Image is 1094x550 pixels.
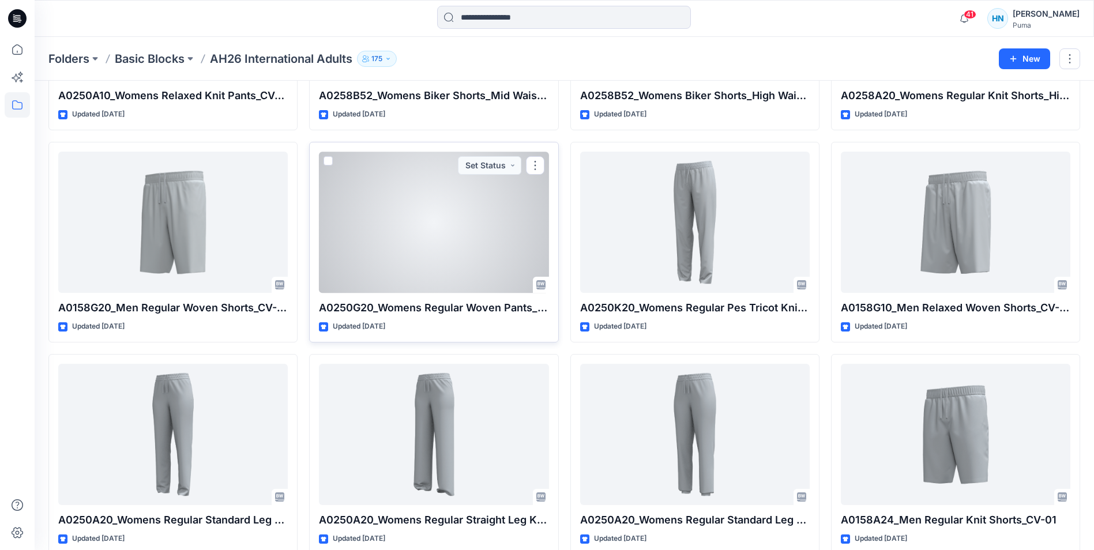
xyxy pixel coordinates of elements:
p: A0250A20_Womens Regular Standard Leg Knit Pants_High Waist_Open Hem_20250721 [58,512,288,528]
p: A0250A20_Womens Regular Standard Leg Knit Pants_High Waist_Closed cuff_20250721 [580,512,810,528]
p: Updated [DATE] [855,108,907,120]
p: Updated [DATE] [594,108,646,120]
a: A0158G20_Men Regular Woven Shorts_CV-01 [58,152,288,293]
p: A0158A24_Men Regular Knit Shorts_CV-01 [841,512,1070,528]
p: A0250A10_Womens Relaxed Knit Pants_CV-01 [58,88,288,104]
a: A0250G20_Womens Regular Woven Pants_Mid Waist_Open Hem_CV02 [319,152,548,293]
a: Folders [48,51,89,67]
div: Puma [1013,21,1080,29]
p: Updated [DATE] [594,321,646,333]
button: 175 [357,51,397,67]
a: A0250A20_Womens Regular Standard Leg Knit Pants_High Waist_Closed cuff_20250721 [580,364,810,505]
p: AH26 International Adults [210,51,352,67]
p: Updated [DATE] [333,321,385,333]
p: A0158G10_Men Relaxed Woven Shorts_CV-01 [841,300,1070,316]
a: A0158G10_Men Relaxed Woven Shorts_CV-01 [841,152,1070,293]
p: Updated [DATE] [594,533,646,545]
p: Updated [DATE] [333,108,385,120]
p: A0250A20_Womens Regular Straight Leg Knit Pants_High Waist_20250714 [319,512,548,528]
p: A0258A20_Womens Regular Knit Shorts_High Waist_CV01 [841,88,1070,104]
div: [PERSON_NAME] [1013,7,1080,21]
a: A0250A20_Womens Regular Standard Leg Knit Pants_High Waist_Open Hem_20250721 [58,364,288,505]
a: A0158A24_Men Regular Knit Shorts_CV-01 [841,364,1070,505]
a: A0250K20_Womens Regular Pes Tricot Knit Pants_Mid Rise_Open hem_CV02 [580,152,810,293]
p: A0250K20_Womens Regular Pes Tricot Knit Pants_Mid Rise_Open hem_CV02 [580,300,810,316]
p: A0258B52_Womens Biker Shorts_High Waist_CV03 [580,88,810,104]
p: Updated [DATE] [72,108,125,120]
button: New [999,48,1050,69]
p: A0258B52_Womens Biker Shorts_Mid Waist_CV01 [319,88,548,104]
p: 175 [371,52,382,65]
p: A0158G20_Men Regular Woven Shorts_CV-01 [58,300,288,316]
p: Updated [DATE] [72,533,125,545]
div: HN [987,8,1008,29]
p: Updated [DATE] [855,533,907,545]
span: 41 [964,10,976,19]
a: A0250A20_Womens Regular Straight Leg Knit Pants_High Waist_20250714 [319,364,548,505]
p: Updated [DATE] [333,533,385,545]
p: A0250G20_Womens Regular Woven Pants_Mid Waist_Open Hem_CV02 [319,300,548,316]
p: Updated [DATE] [855,321,907,333]
a: Basic Blocks [115,51,185,67]
p: Updated [DATE] [72,321,125,333]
